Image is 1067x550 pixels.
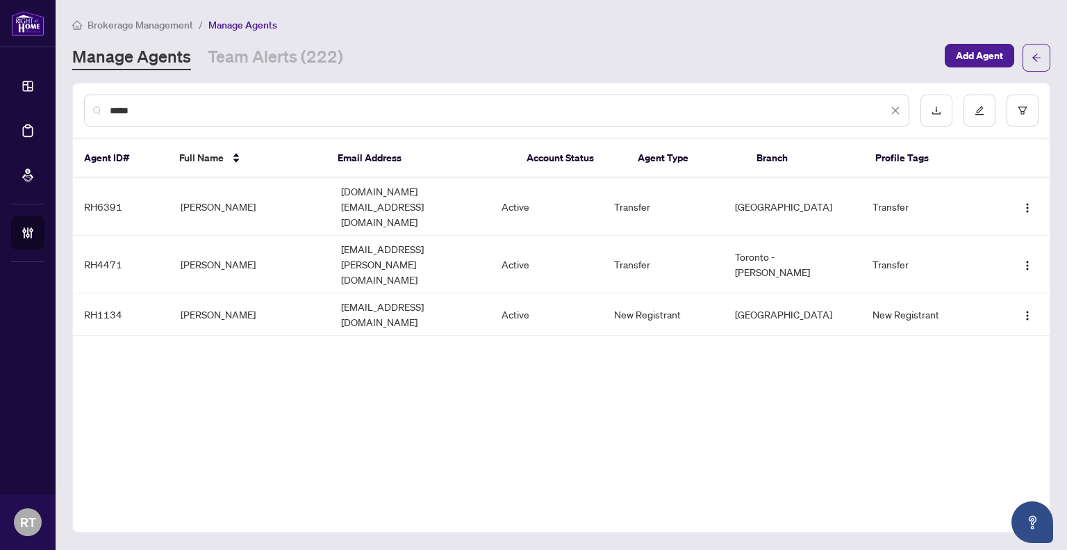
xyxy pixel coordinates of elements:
span: home [72,20,82,30]
td: Transfer [861,178,998,236]
li: / [199,17,203,33]
td: [DOMAIN_NAME][EMAIL_ADDRESS][DOMAIN_NAME] [330,178,490,236]
td: [EMAIL_ADDRESS][DOMAIN_NAME] [330,293,490,336]
th: Agent ID# [73,139,168,178]
img: Logo [1022,202,1033,213]
th: Agent Type [627,139,745,178]
th: Account Status [515,139,627,178]
td: New Registrant [603,293,723,336]
button: download [920,95,952,127]
td: [GEOGRAPHIC_DATA] [724,293,862,336]
span: download [932,106,941,115]
td: [GEOGRAPHIC_DATA] [724,178,862,236]
th: Branch [745,139,864,178]
td: Toronto - [PERSON_NAME] [724,236,862,293]
button: Logo [1016,303,1039,325]
td: Active [490,178,603,236]
td: Transfer [603,236,723,293]
td: RH4471 [73,236,169,293]
button: Open asap [1011,501,1053,543]
span: filter [1018,106,1027,115]
td: [EMAIL_ADDRESS][PERSON_NAME][DOMAIN_NAME] [330,236,490,293]
th: Full Name [168,139,326,178]
td: RH1134 [73,293,169,336]
span: close [891,106,900,115]
td: Active [490,293,603,336]
button: Logo [1016,195,1039,218]
img: Logo [1022,310,1033,321]
button: Add Agent [945,44,1014,67]
span: Full Name [179,150,224,165]
button: Logo [1016,253,1039,275]
img: logo [11,10,44,36]
span: arrow-left [1032,53,1041,63]
span: Manage Agents [208,19,277,31]
td: RH6391 [73,178,169,236]
td: New Registrant [861,293,998,336]
th: Profile Tags [864,139,999,178]
a: Team Alerts (222) [208,45,343,70]
td: Active [490,236,603,293]
img: Logo [1022,260,1033,271]
button: filter [1007,95,1039,127]
a: Manage Agents [72,45,191,70]
td: [PERSON_NAME] [169,178,330,236]
span: Add Agent [956,45,1003,67]
span: RT [20,512,36,532]
span: edit [975,106,984,115]
th: Email Address [326,139,515,178]
td: Transfer [603,178,723,236]
span: Brokerage Management [88,19,193,31]
td: Transfer [861,236,998,293]
td: [PERSON_NAME] [169,236,330,293]
button: edit [963,95,995,127]
td: [PERSON_NAME] [169,293,330,336]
